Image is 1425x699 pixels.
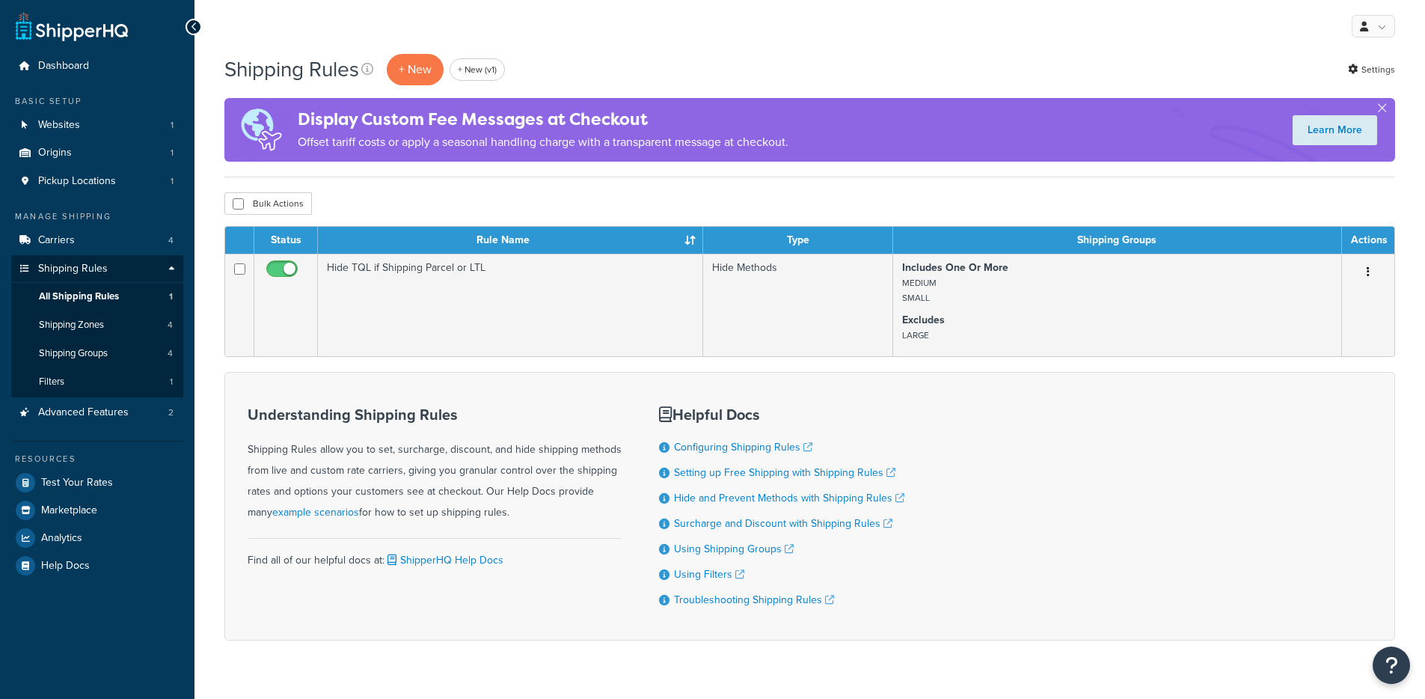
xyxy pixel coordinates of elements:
a: Hide and Prevent Methods with Shipping Rules [674,490,904,506]
a: Analytics [11,525,183,552]
img: duties-banner-06bc72dcb5fe05cb3f9472aba00be2ae8eb53ab6f0d8bb03d382ba314ac3c341.png [224,98,298,162]
a: Using Filters [674,567,744,582]
span: Filters [39,376,64,388]
span: 1 [171,175,174,188]
span: All Shipping Rules [39,290,119,303]
a: Troubleshooting Shipping Rules [674,592,834,608]
a: Surcharge and Discount with Shipping Rules [674,516,892,531]
span: Advanced Features [38,406,129,419]
th: Status [254,227,318,254]
span: Shipping Rules [38,263,108,275]
td: Hide TQL if Shipping Parcel or LTL [318,254,703,356]
button: Open Resource Center [1373,647,1410,684]
small: MEDIUM SMALL [902,276,937,305]
a: Dashboard [11,52,183,80]
a: Using Shipping Groups [674,541,794,557]
li: Carriers [11,227,183,254]
a: Configuring Shipping Rules [674,439,812,455]
span: Shipping Groups [39,347,108,360]
span: Help Docs [41,560,90,573]
th: Rule Name : activate to sort column ascending [318,227,703,254]
a: Marketplace [11,497,183,524]
a: Setting up Free Shipping with Shipping Rules [674,465,895,480]
div: Find all of our helpful docs at: [248,538,622,571]
strong: Includes One Or More [902,260,1008,275]
span: 4 [168,234,174,247]
a: + New (v1) [450,58,505,81]
h3: Understanding Shipping Rules [248,406,622,423]
span: 1 [171,119,174,132]
strong: Excludes [902,312,945,328]
h4: Display Custom Fee Messages at Checkout [298,107,788,132]
th: Actions [1342,227,1394,254]
li: Pickup Locations [11,168,183,195]
div: Resources [11,453,183,466]
button: Bulk Actions [224,192,312,215]
a: All Shipping Rules 1 [11,283,183,311]
span: Shipping Zones [39,319,104,332]
small: LARGE [902,329,929,342]
span: 1 [169,290,173,303]
span: 4 [168,347,173,360]
div: Shipping Rules allow you to set, surcharge, discount, and hide shipping methods from live and cus... [248,406,622,523]
li: Advanced Features [11,399,183,427]
a: Shipping Groups 4 [11,340,183,367]
a: Origins 1 [11,139,183,167]
p: Offset tariff costs or apply a seasonal handling charge with a transparent message at checkout. [298,132,788,153]
li: Websites [11,112,183,139]
h1: Shipping Rules [224,55,359,84]
a: Test Your Rates [11,469,183,496]
a: Filters 1 [11,368,183,396]
span: 4 [168,319,173,332]
span: Analytics [41,532,82,545]
span: Origins [38,147,72,159]
li: All Shipping Rules [11,283,183,311]
a: Learn More [1293,115,1377,145]
a: Shipping Rules [11,255,183,283]
th: Type [703,227,893,254]
span: Marketplace [41,504,97,517]
a: Settings [1348,59,1395,80]
p: + New [387,54,444,85]
a: ShipperHQ Help Docs [384,552,503,568]
a: Carriers 4 [11,227,183,254]
a: Help Docs [11,552,183,579]
a: Shipping Zones 4 [11,311,183,339]
a: Websites 1 [11,112,183,139]
li: Shipping Zones [11,311,183,339]
a: Pickup Locations 1 [11,168,183,195]
span: Carriers [38,234,75,247]
li: Origins [11,139,183,167]
span: 1 [171,147,174,159]
div: Basic Setup [11,95,183,108]
a: ShipperHQ Home [16,11,128,41]
th: Shipping Groups [893,227,1342,254]
span: Test Your Rates [41,477,113,489]
span: 1 [170,376,173,388]
td: Hide Methods [703,254,893,356]
li: Filters [11,368,183,396]
h3: Helpful Docs [659,406,904,423]
span: Dashboard [38,60,89,73]
a: example scenarios [272,504,359,520]
a: Advanced Features 2 [11,399,183,427]
span: 2 [168,406,174,419]
li: Shipping Groups [11,340,183,367]
div: Manage Shipping [11,210,183,223]
span: Websites [38,119,80,132]
span: Pickup Locations [38,175,116,188]
li: Shipping Rules [11,255,183,397]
